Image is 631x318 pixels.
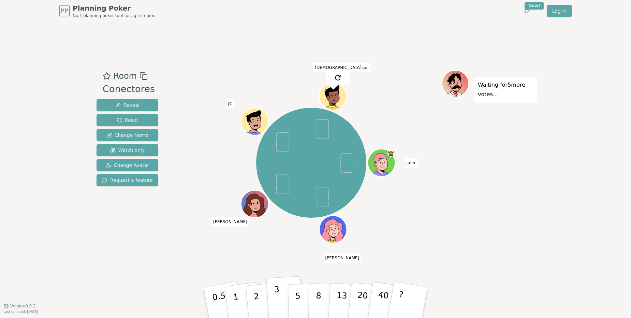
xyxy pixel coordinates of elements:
[521,5,533,17] button: New!
[73,13,155,18] span: No.1 planning poker tool for agile teams
[525,2,544,10] div: New!
[106,132,148,139] span: Change Name
[334,74,342,82] img: reset
[103,70,111,82] button: Add as favourite
[226,99,234,109] span: Click to change your name
[362,67,370,70] span: (you)
[313,63,371,72] span: Click to change your name
[405,158,418,168] span: Click to change your name
[97,174,158,186] button: Request a feature
[3,303,36,309] button: Version0.9.2
[97,114,158,126] button: Reset
[103,82,155,96] div: Conectores
[115,102,140,109] span: Reveal
[117,117,138,124] span: Reset
[97,129,158,141] button: Change Name
[323,253,361,263] span: Click to change your name
[3,310,38,314] span: Last updated: [DATE]
[102,177,153,184] span: Request a feature
[59,3,155,18] a: PPPlanning PokerNo.1 planning poker tool for agile teams
[547,5,572,17] a: Log in
[211,217,249,227] span: Click to change your name
[114,70,137,82] span: Room
[97,99,158,111] button: Reveal
[320,83,346,109] button: Click to change your avatar
[60,7,68,15] span: PP
[97,159,158,171] button: Change Avatar
[73,3,155,13] span: Planning Poker
[478,80,534,99] p: Waiting for 5 more votes...
[97,144,158,156] button: Watch only
[110,147,145,154] span: Watch only
[10,303,36,309] span: Version 0.9.2
[387,150,394,157] span: Julen is the host
[106,162,149,169] span: Change Avatar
